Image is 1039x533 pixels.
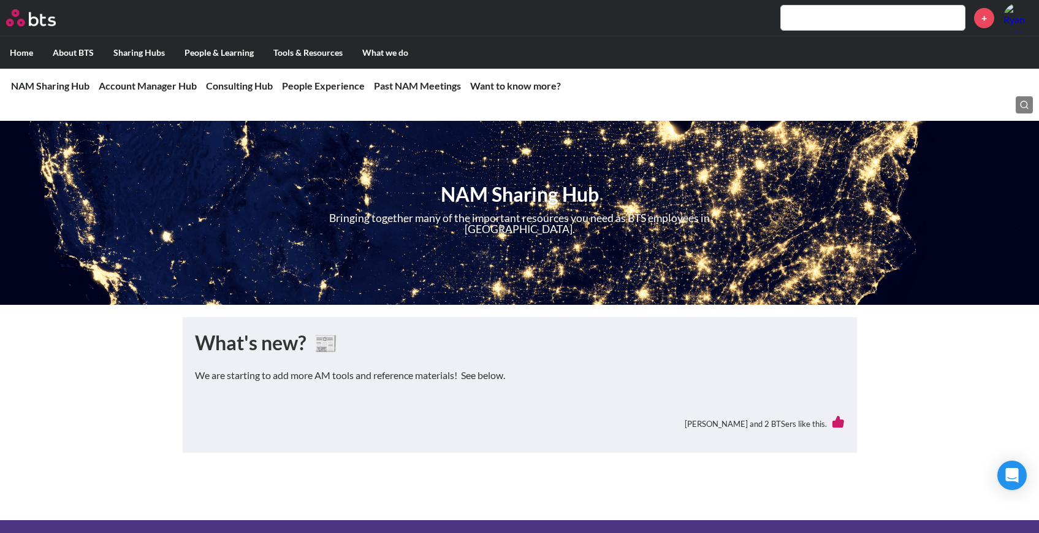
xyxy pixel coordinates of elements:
a: NAM Sharing Hub [11,80,89,91]
img: BTS Logo [6,9,56,26]
label: About BTS [43,37,104,69]
a: Account Manager Hub [99,80,197,91]
p: Bringing together many of the important resources you need as BTS employees in [GEOGRAPHIC_DATA]. [322,213,717,234]
a: + [974,8,994,28]
a: Consulting Hub [206,80,273,91]
label: What we do [352,37,418,69]
a: Past NAM Meetings [374,80,461,91]
a: Go home [6,9,78,26]
a: Profile [1003,3,1033,33]
div: [PERSON_NAME] and 2 BTSers like this. [195,407,845,440]
a: People Experience [282,80,365,91]
p: We are starting to add more AM tools and reference materials! See below. [195,369,845,382]
label: Sharing Hubs [104,37,175,69]
label: People & Learning [175,37,264,69]
img: Ryan Shaevitz [1003,3,1033,33]
div: Open Intercom Messenger [997,461,1027,490]
a: Want to know more? [470,80,561,91]
label: Tools & Resources [264,37,352,69]
h1: What's new? 📰 [195,329,845,357]
h1: NAM Sharing Hub [273,181,766,209]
